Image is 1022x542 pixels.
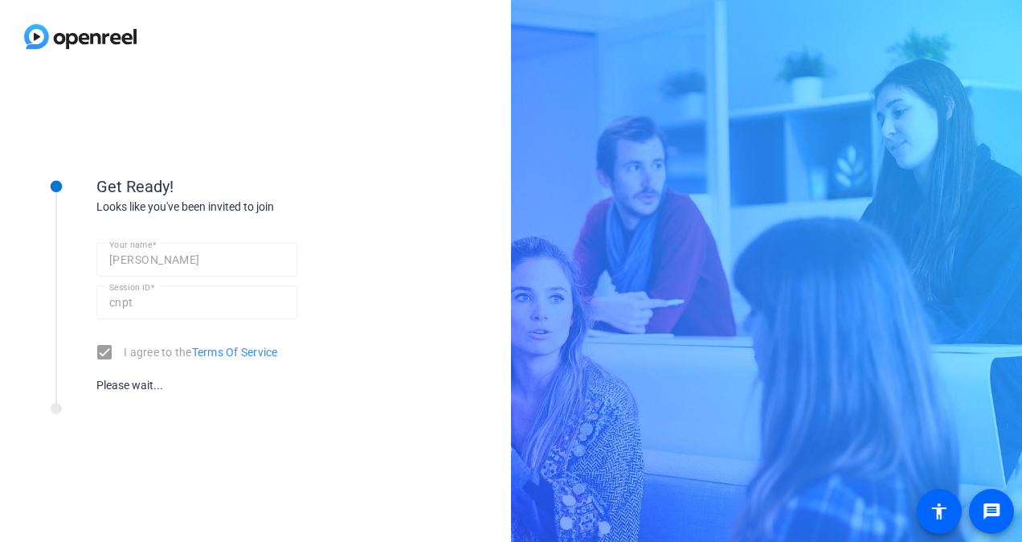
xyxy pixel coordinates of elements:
[109,282,150,292] mat-label: Session ID
[96,175,418,199] div: Get Ready!
[982,502,1001,521] mat-icon: message
[96,377,297,394] div: Please wait...
[109,240,152,249] mat-label: Your name
[96,199,418,216] div: Looks like you've been invited to join
[930,502,949,521] mat-icon: accessibility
